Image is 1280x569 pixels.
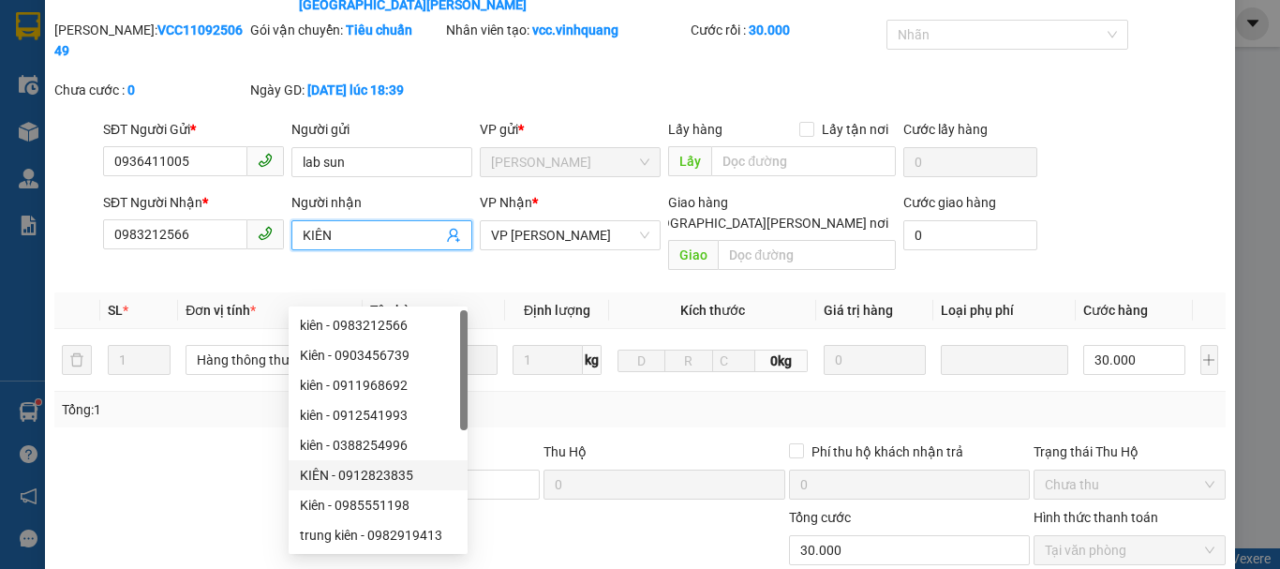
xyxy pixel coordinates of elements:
div: KIÊN - 0912823835 [300,465,456,486]
b: 30.000 [749,22,790,37]
b: [DATE] lúc 18:39 [307,82,404,97]
div: [PERSON_NAME]: [54,20,246,61]
div: VP gửi [480,119,661,140]
span: kg [583,345,602,375]
th: Loại phụ phí [933,292,1076,329]
div: kiên - 0388254996 [300,435,456,456]
div: kiên - 0912541993 [300,405,456,426]
div: kiên - 0388254996 [289,430,468,460]
span: user-add [446,228,461,243]
div: trung kiên - 0982919413 [289,520,468,550]
span: Chưa thu [1045,471,1214,499]
span: phone [258,226,273,241]
input: 0 [824,345,926,375]
div: Kiên - 0903456739 [289,340,468,370]
span: SL [108,303,123,318]
div: Người nhận [291,192,472,213]
b: vcc.vinhquang [532,22,618,37]
div: kiên - 0911968692 [289,370,468,400]
input: Dọc đường [711,146,896,176]
div: kiên - 0912541993 [289,400,468,430]
div: Cước rồi : [691,20,883,40]
span: Đơn vị tính [186,303,256,318]
label: Cước lấy hàng [903,122,988,137]
label: Hình thức thanh toán [1034,510,1158,525]
div: Người gửi [291,119,472,140]
div: Chưa cước : [54,80,246,100]
input: Dọc đường [718,240,896,270]
div: KIÊN - 0912823835 [289,460,468,490]
div: Nhân viên tạo: [446,20,687,40]
div: kiên - 0983212566 [289,310,468,340]
b: Tiêu chuẩn [346,22,412,37]
span: Cước hàng [1083,303,1148,318]
input: Cước lấy hàng [903,147,1037,177]
span: 0kg [755,350,809,372]
label: Cước giao hàng [903,195,996,210]
div: Kiên - 0985551198 [289,490,468,520]
span: Lấy [668,146,711,176]
span: VP LÊ HỒNG PHONG [491,221,649,249]
div: Trạng thái Thu Hộ [1034,442,1226,462]
div: trung kiên - 0982919413 [300,525,456,546]
span: Tổng cước [789,510,851,525]
div: Kiên - 0985551198 [300,495,456,516]
input: Cước giao hàng [903,220,1037,250]
div: kiên - 0983212566 [300,315,456,336]
input: R [664,350,712,372]
span: Tên hàng [370,303,425,318]
span: Lấy hàng [668,122,722,137]
button: delete [62,345,92,375]
span: VP Võ Chí Công [491,148,649,176]
div: Gói vận chuyển: [250,20,442,40]
span: Định lượng [524,303,590,318]
span: Phí thu hộ khách nhận trả [804,442,971,462]
button: plus [1200,345,1218,375]
div: Ngày GD: [250,80,442,100]
span: Giá trị hàng [824,303,893,318]
div: Tổng: 1 [62,399,496,420]
b: 0 [127,82,135,97]
input: C [712,350,755,372]
span: Giao [668,240,718,270]
span: Hàng thông thường [197,346,344,374]
span: Thu Hộ [543,444,587,459]
div: kiên - 0911968692 [300,375,456,396]
input: D [618,350,665,372]
span: Giao hàng [668,195,728,210]
div: SĐT Người Gửi [103,119,284,140]
span: Tại văn phòng [1045,536,1214,564]
span: phone [258,153,273,168]
span: VP Nhận [480,195,532,210]
div: Kiên - 0903456739 [300,345,456,366]
span: Lấy tận nơi [814,119,896,140]
span: [GEOGRAPHIC_DATA][PERSON_NAME] nơi [633,213,896,233]
div: SĐT Người Nhận [103,192,284,213]
span: Kích thước [680,303,745,318]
